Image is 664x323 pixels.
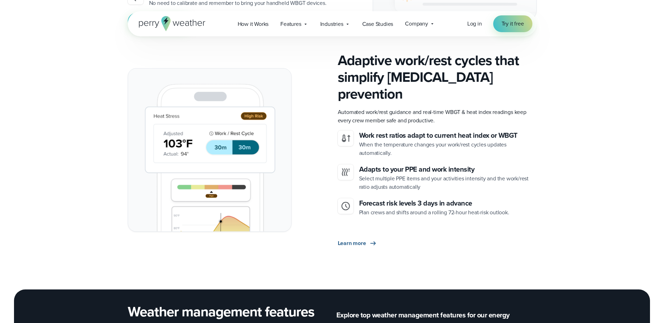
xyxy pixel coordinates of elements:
[338,52,537,102] h3: Adaptive work/rest cycles that simplify [MEDICAL_DATA] prevention
[338,239,366,247] span: Learn more
[356,17,399,31] a: Case Studies
[359,141,537,157] p: When the temperature changes your work/rest cycles updates automatically.
[128,69,291,231] img: Work Rest Ration tool
[359,174,537,191] p: Select multiple PPE items and your activities intensity and the work/rest ratio adjusts automatic...
[467,20,482,28] a: Log in
[502,20,524,28] span: Try it free
[359,164,537,174] h3: Adapts to your PPE and work intensity
[238,20,269,28] span: How it Works
[405,20,428,28] span: Company
[493,15,532,32] a: Try it free
[359,208,509,217] p: Plan crews and shifts around a rolling 72-hour heat-risk outlook.
[338,108,537,125] p: Automated work/rest guidance and real-time WBGT & heat index readings keep every crew member safe...
[320,20,343,28] span: Industries
[338,239,377,247] a: Learn more
[359,130,537,141] h3: Work rest ratios adapt to current heat index or WBGT
[232,17,275,31] a: How it Works
[362,20,393,28] span: Case Studies
[280,20,301,28] span: Features
[359,198,509,208] h3: Forecast risk levels 3 days in advance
